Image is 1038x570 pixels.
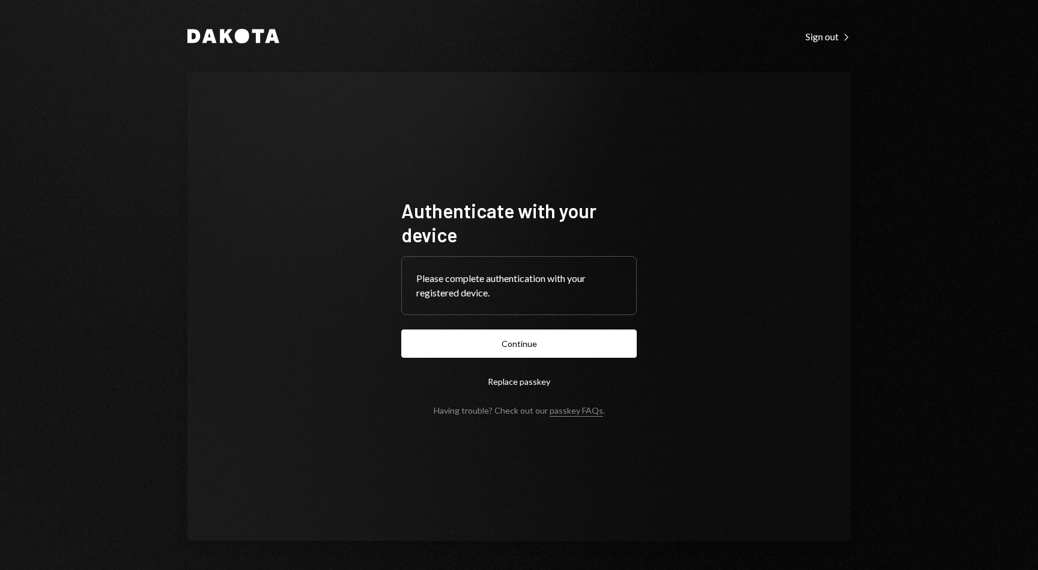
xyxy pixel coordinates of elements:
[550,405,603,417] a: passkey FAQs
[806,29,851,43] a: Sign out
[401,329,637,358] button: Continue
[806,31,851,43] div: Sign out
[401,198,637,247] h1: Authenticate with your device
[434,405,605,415] div: Having trouble? Check out our .
[416,271,622,300] div: Please complete authentication with your registered device.
[401,367,637,396] button: Replace passkey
